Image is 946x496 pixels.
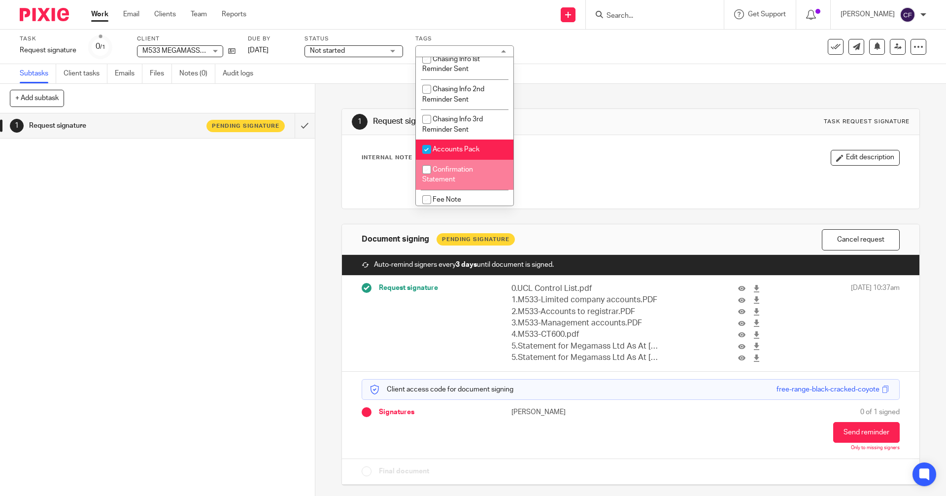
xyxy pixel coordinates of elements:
[179,64,215,83] a: Notes (0)
[10,90,64,106] button: + Add subtask
[20,35,76,43] label: Task
[437,233,515,246] div: Pending Signature
[379,283,438,293] span: Request signature
[100,44,105,50] small: /1
[511,306,660,318] p: 2.M533-Accounts to registrar.PDF
[511,318,660,329] p: 3.M533-Management accounts.PDF
[362,154,412,162] p: Internal Note
[841,9,895,19] p: [PERSON_NAME]
[142,47,214,54] span: M533 MEGAMASS LTD
[511,407,631,417] p: [PERSON_NAME]
[433,196,461,203] span: Fee Note
[422,166,473,183] span: Confirmation Statement
[150,64,172,83] a: Files
[777,385,879,394] div: free-range-black-cracked-coyote
[137,35,236,43] label: Client
[422,86,484,103] span: Chasing Info 2nd Reminder Sent
[379,407,414,417] span: Signatures
[370,385,513,394] p: Client access code for document signing
[822,229,900,250] button: Cancel request
[304,35,403,43] label: Status
[352,114,368,130] div: 1
[851,283,900,364] span: [DATE] 10:37am
[860,407,900,417] span: 0 of 1 signed
[456,261,477,268] strong: 3 days
[20,8,69,21] img: Pixie
[511,329,660,340] p: 4.M533-CT600.pdf
[64,64,107,83] a: Client tasks
[900,7,915,23] img: svg%3E
[191,9,207,19] a: Team
[20,64,56,83] a: Subtasks
[223,64,261,83] a: Audit logs
[310,47,345,54] span: Not started
[833,422,900,443] button: Send reminder
[748,11,786,18] span: Get Support
[29,118,200,133] h1: Request signature
[851,445,900,451] p: Only to missing signers
[831,150,900,166] button: Edit description
[115,64,142,83] a: Emails
[606,12,694,21] input: Search
[511,283,660,294] p: 0.UCL Control List.pdf
[248,47,269,54] span: [DATE]
[91,9,108,19] a: Work
[511,341,660,352] p: 5.Statement for Megamass Ltd As At [DATE] (BML).pdf
[154,9,176,19] a: Clients
[824,118,910,126] div: Task request signature
[511,352,660,363] p: 5.Statement for Megamass Ltd As At [DATE] (BUL).pdf
[212,122,279,130] span: Pending signature
[373,116,652,127] h1: Request signature
[248,35,292,43] label: Due by
[123,9,139,19] a: Email
[511,294,660,306] p: 1.M533-Limited company accounts.PDF
[374,260,554,270] span: Auto-remind signers every until document is signed.
[422,116,483,133] span: Chasing Info 3rd Reminder Sent
[96,41,105,52] div: 0
[362,234,429,245] h1: Document signing
[10,119,24,133] div: 1
[415,35,514,43] label: Tags
[433,146,479,153] span: Accounts Pack
[222,9,246,19] a: Reports
[20,45,76,55] div: Request signature
[379,466,429,476] span: Final document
